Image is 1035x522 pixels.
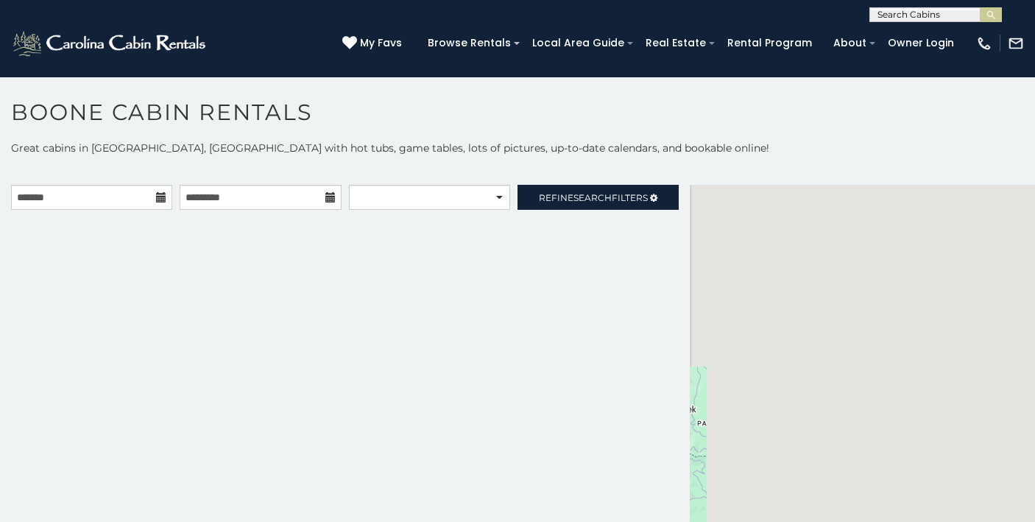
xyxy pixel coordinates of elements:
span: Refine Filters [539,192,648,203]
a: RefineSearchFilters [517,185,679,210]
a: Owner Login [880,32,961,54]
a: Real Estate [638,32,713,54]
img: White-1-2.png [11,29,210,58]
img: phone-regular-white.png [976,35,992,52]
a: Local Area Guide [525,32,632,54]
span: Search [573,192,612,203]
a: Browse Rentals [420,32,518,54]
a: My Favs [342,35,406,52]
a: About [826,32,874,54]
a: Rental Program [720,32,819,54]
span: My Favs [360,35,402,51]
img: mail-regular-white.png [1008,35,1024,52]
